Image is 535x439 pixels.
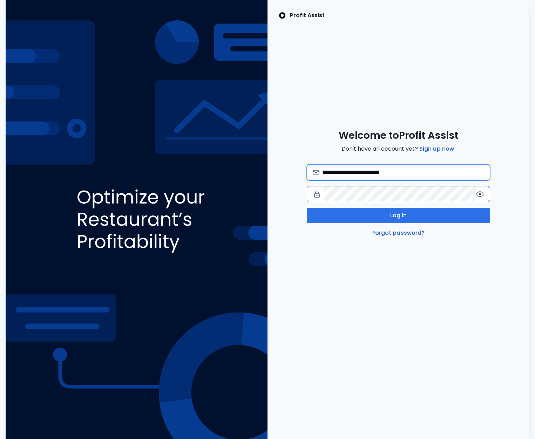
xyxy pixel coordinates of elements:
p: Profit Assist [290,11,325,20]
img: email [313,170,319,175]
img: SpotOn Logo [279,11,286,20]
span: Don't have an account yet? [341,145,455,153]
a: Forgot password? [371,229,426,237]
button: Log in [307,208,490,223]
a: Sign up now [418,145,455,153]
span: Log in [390,211,407,220]
span: Welcome to Profit Assist [339,129,458,142]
